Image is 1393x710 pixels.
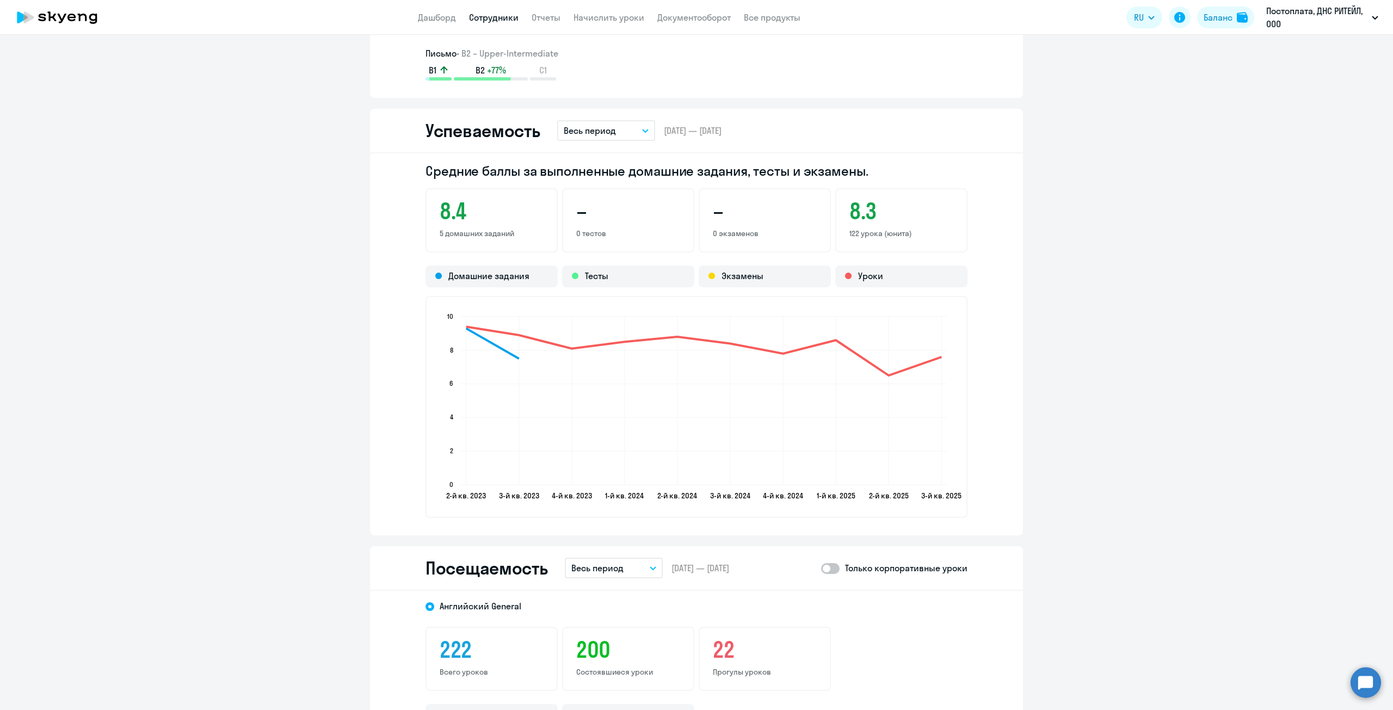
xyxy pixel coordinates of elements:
[426,120,540,141] h2: Успеваемость
[576,637,680,663] h3: 200
[487,64,506,76] span: +77%
[457,48,558,59] span: • B2 – Upper-Intermediate
[574,12,644,23] a: Начислить уроки
[449,379,453,387] text: 6
[699,266,831,287] div: Экзамены
[1261,4,1384,30] button: Постоплата, ДНС РИТЕЙЛ, ООО
[1126,7,1162,28] button: RU
[1204,11,1232,24] div: Баланс
[446,491,486,501] text: 2-й кв. 2023
[539,64,547,76] span: C1
[713,667,817,677] p: Прогулы уроков
[744,12,800,23] a: Все продукты
[1237,12,1248,23] img: balance
[710,491,750,501] text: 3-й кв. 2024
[605,491,644,501] text: 1-й кв. 2024
[450,447,453,455] text: 2
[576,229,680,238] p: 0 тестов
[869,491,909,501] text: 2-й кв. 2025
[440,229,544,238] p: 5 домашних заданий
[447,312,453,320] text: 10
[657,12,731,23] a: Документооборот
[450,413,453,421] text: 4
[426,557,547,579] h2: Посещаемость
[499,491,539,501] text: 3-й кв. 2023
[713,637,817,663] h3: 22
[713,229,817,238] p: 0 экзаменов
[1134,11,1144,24] span: RU
[476,64,485,76] span: B2
[426,266,558,287] div: Домашние задания
[552,491,592,501] text: 4-й кв. 2023
[449,480,453,489] text: 0
[564,124,616,137] p: Весь период
[713,198,817,224] h3: –
[817,491,855,501] text: 1-й кв. 2025
[1197,7,1254,28] button: Балансbalance
[562,266,694,287] div: Тесты
[532,12,560,23] a: Отчеты
[849,198,953,224] h3: 8.3
[671,562,729,574] span: [DATE] — [DATE]
[469,12,519,23] a: Сотрудники
[763,491,803,501] text: 4-й кв. 2024
[576,198,680,224] h3: –
[849,229,953,238] p: 122 урока (юнита)
[440,667,544,677] p: Всего уроков
[426,47,967,60] h3: Письмо
[429,64,436,76] span: B1
[921,491,961,501] text: 3-й кв. 2025
[657,491,697,501] text: 2-й кв. 2024
[571,561,624,575] p: Весь период
[1266,4,1367,30] p: Постоплата, ДНС РИТЕЙЛ, ООО
[450,346,453,354] text: 8
[440,637,544,663] h3: 222
[440,198,544,224] h3: 8.4
[845,561,967,575] p: Только корпоративные уроки
[835,266,967,287] div: Уроки
[565,558,663,578] button: Весь период
[664,125,722,137] span: [DATE] — [DATE]
[576,667,680,677] p: Состоявшиеся уроки
[426,162,967,180] h2: Средние баллы за выполненные домашние задания, тесты и экзамены.
[440,600,521,612] span: Английский General
[557,120,655,141] button: Весь период
[418,12,456,23] a: Дашборд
